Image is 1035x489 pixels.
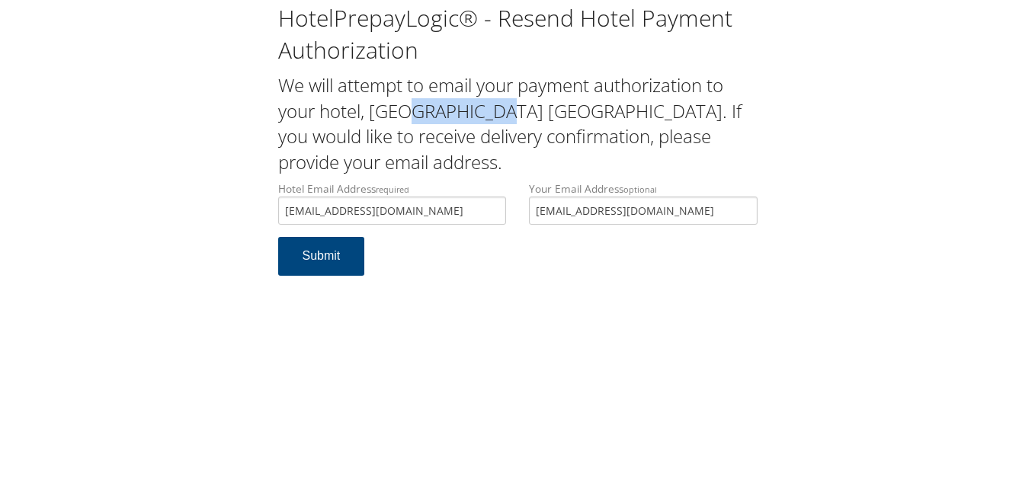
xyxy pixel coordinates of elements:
[278,72,758,174] h2: We will attempt to email your payment authorization to your hotel, [GEOGRAPHIC_DATA] [GEOGRAPHIC_...
[278,197,507,225] input: Hotel Email Addressrequired
[278,181,507,225] label: Hotel Email Address
[623,184,657,195] small: optional
[529,197,758,225] input: Your Email Addressoptional
[529,181,758,225] label: Your Email Address
[278,2,758,66] h1: HotelPrepayLogic® - Resend Hotel Payment Authorization
[278,237,365,276] button: Submit
[376,184,409,195] small: required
